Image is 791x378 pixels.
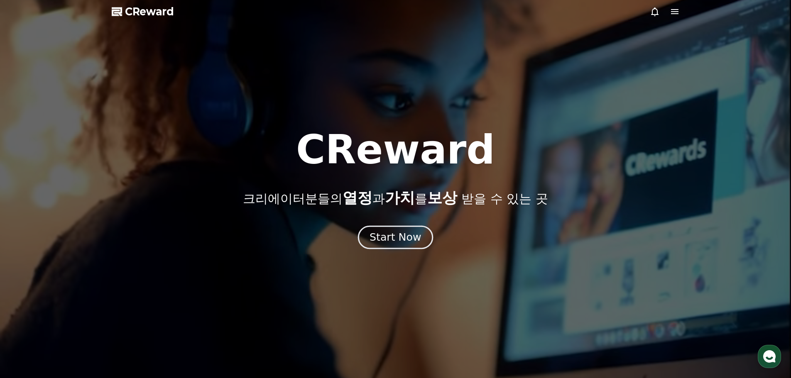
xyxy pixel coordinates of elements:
span: 대화 [76,276,86,283]
p: 크리에이터분들의 과 를 받을 수 있는 곳 [243,190,548,206]
a: 설정 [107,263,159,284]
h1: CReward [296,130,495,170]
span: 열정 [343,189,372,206]
span: 홈 [26,276,31,282]
span: 가치 [385,189,415,206]
div: Start Now [370,230,421,244]
a: Start Now [360,234,431,242]
span: CReward [125,5,174,18]
a: CReward [112,5,174,18]
span: 설정 [128,276,138,282]
a: 대화 [55,263,107,284]
button: Start Now [358,225,433,249]
span: 보상 [427,189,457,206]
a: 홈 [2,263,55,284]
